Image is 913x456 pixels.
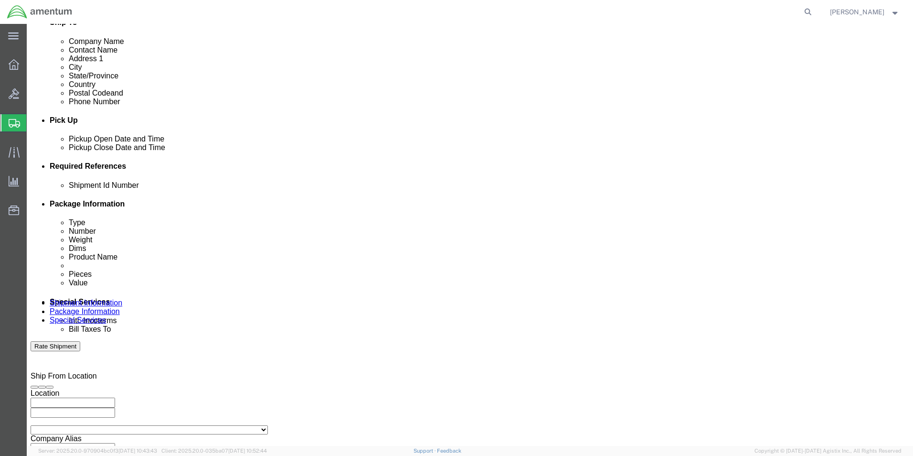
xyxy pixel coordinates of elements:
img: logo [7,5,73,19]
span: [DATE] 10:52:44 [228,448,267,454]
span: Susan Mitchell-Robertson [830,7,884,17]
iframe: FS Legacy Container [27,24,913,446]
a: Support [414,448,437,454]
span: [DATE] 10:43:43 [118,448,157,454]
button: [PERSON_NAME] [829,6,900,18]
span: Copyright © [DATE]-[DATE] Agistix Inc., All Rights Reserved [754,447,902,455]
span: Server: 2025.20.0-970904bc0f3 [38,448,157,454]
a: Feedback [437,448,461,454]
span: Client: 2025.20.0-035ba07 [161,448,267,454]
